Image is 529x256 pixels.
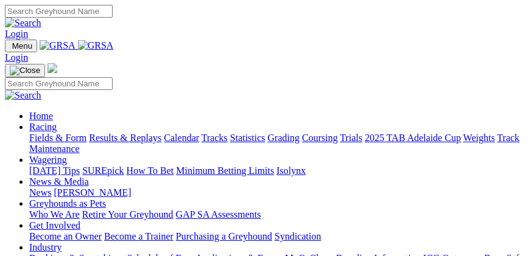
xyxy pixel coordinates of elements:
[29,154,67,165] a: Wagering
[5,64,45,77] button: Toggle navigation
[29,231,102,241] a: Become an Owner
[104,231,173,241] a: Become a Trainer
[365,133,461,143] a: 2025 TAB Adelaide Cup
[127,165,174,176] a: How To Bet
[29,209,80,220] a: Who We Are
[5,18,41,29] img: Search
[29,133,86,143] a: Fields & Form
[82,209,173,220] a: Retire Your Greyhound
[5,40,37,52] button: Toggle navigation
[176,231,272,241] a: Purchasing a Greyhound
[10,66,40,75] img: Close
[29,133,519,154] a: Track Maintenance
[12,41,32,50] span: Menu
[176,165,274,176] a: Minimum Betting Limits
[82,165,124,176] a: SUREpick
[5,52,28,63] a: Login
[5,77,113,90] input: Search
[276,165,306,176] a: Isolynx
[40,40,75,51] img: GRSA
[275,231,321,241] a: Syndication
[29,231,524,242] div: Get Involved
[268,133,300,143] a: Grading
[201,133,228,143] a: Tracks
[164,133,199,143] a: Calendar
[5,29,28,39] a: Login
[47,63,57,73] img: logo-grsa-white.png
[29,122,57,132] a: Racing
[5,90,41,101] img: Search
[29,187,51,198] a: News
[89,133,161,143] a: Results & Replays
[29,165,80,176] a: [DATE] Tips
[29,220,80,230] a: Get Involved
[29,165,524,176] div: Wagering
[29,209,524,220] div: Greyhounds as Pets
[78,40,114,51] img: GRSA
[54,187,131,198] a: [PERSON_NAME]
[5,5,113,18] input: Search
[340,133,362,143] a: Trials
[302,133,338,143] a: Coursing
[29,242,61,252] a: Industry
[176,209,261,220] a: GAP SA Assessments
[29,176,89,187] a: News & Media
[29,111,53,121] a: Home
[29,133,524,154] div: Racing
[230,133,265,143] a: Statistics
[463,133,495,143] a: Weights
[29,198,106,209] a: Greyhounds as Pets
[29,187,524,198] div: News & Media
